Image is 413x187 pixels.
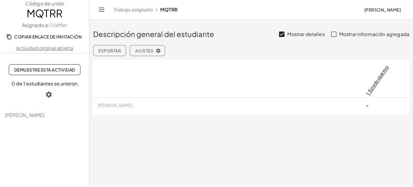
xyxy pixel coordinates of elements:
[287,31,324,37] font: Mostrar detalles
[130,45,165,56] button: Ajustes
[14,34,82,39] font: Copiar enlace de invitación
[359,4,406,15] button: [PERSON_NAME]
[365,64,389,96] a: 1. Estado objetivo
[3,31,87,42] button: Copiar enlace de invitación
[98,102,132,108] font: [PERSON_NAME]
[93,45,126,56] button: Exportar
[114,7,153,13] a: Trabajo asignado
[16,45,73,51] font: Actividad original abierta
[97,5,106,15] button: Cambiar navegación
[364,7,401,12] font: [PERSON_NAME]
[27,7,63,20] font: MQTRR
[364,103,370,109] i: Task not started.
[49,22,67,28] font: CrisMer
[9,64,80,75] a: Demuestre esta actividad
[339,31,409,37] font: Mostrar información agregada
[48,22,67,29] a: CrisMer
[14,67,75,72] font: Demuestre esta actividad
[135,48,153,53] font: Ajustes
[114,6,153,13] font: Trabajo asignado
[22,22,48,28] font: Asignado a
[5,112,44,118] font: [PERSON_NAME]
[11,80,79,87] font: 0 de 1 estudiantes se unieron.
[93,29,214,38] font: Descripción general del estudiante
[25,0,64,7] font: Código de unión
[98,48,121,53] font: Exportar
